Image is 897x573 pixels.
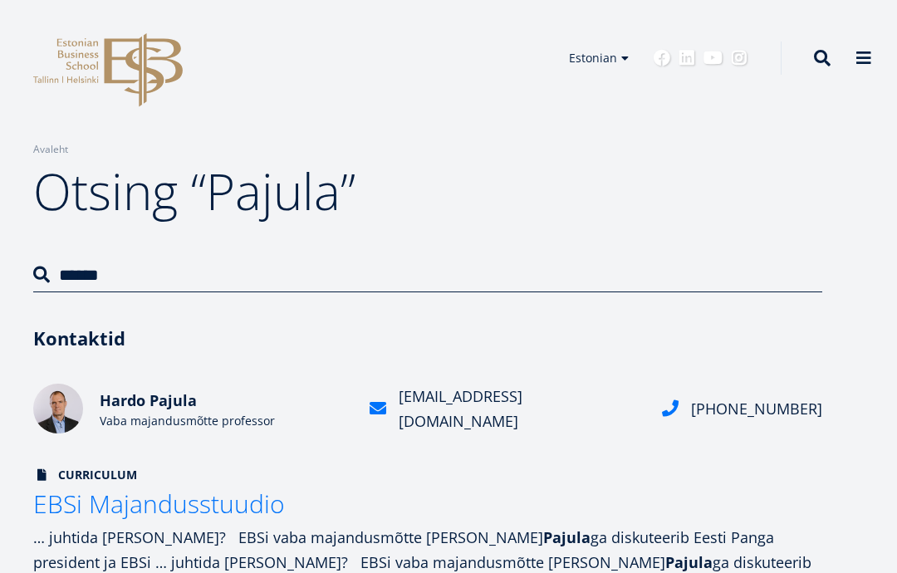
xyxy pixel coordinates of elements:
strong: Pajula [543,527,591,547]
div: Vaba majandusmõtte professor [100,413,349,429]
span: EBSi Majandusstuudio [33,487,285,521]
h3: Kontaktid [33,326,822,350]
div: [PHONE_NUMBER] [691,396,822,421]
h1: Otsing “Pajula” [33,158,822,224]
span: Hardo Pajula [100,390,197,410]
a: Avaleht [33,141,68,158]
div: [EMAIL_ADDRESS][DOMAIN_NAME] [399,384,641,433]
strong: Pajula [665,552,713,572]
a: Facebook [654,50,670,66]
a: Linkedin [679,50,695,66]
a: Youtube [703,50,723,66]
img: Hardo Pajula [33,384,83,433]
span: Curriculum [33,467,137,483]
a: Instagram [731,50,747,66]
